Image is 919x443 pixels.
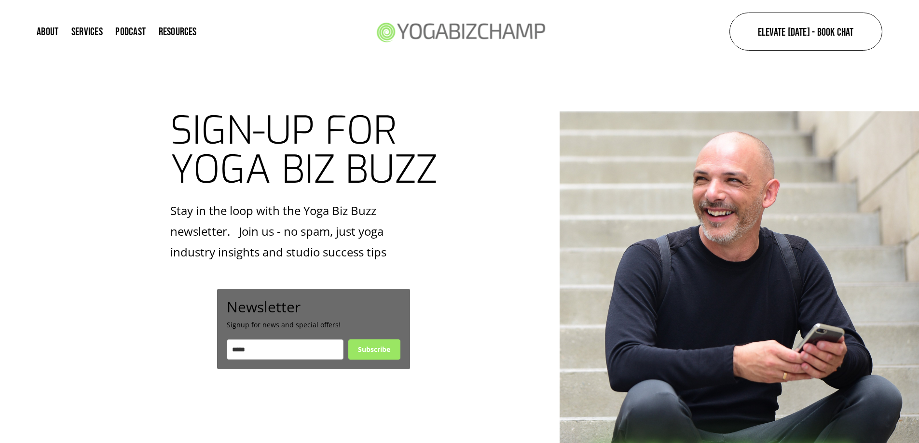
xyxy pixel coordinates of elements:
button: Subscribe [348,339,400,360]
h1: SIGN-UP FOR YOGA BIZ BUZZ [170,111,481,189]
p: Signup for news and special offers! [227,320,400,330]
img: Yoga Biz Champ [370,9,550,54]
a: Services [71,25,103,38]
h4: Newsletter [227,298,400,315]
span: Resources [159,26,197,37]
p: Stay in the loop with the Yoga Biz Buzz newsletter. Join us - no spam, just yoga industry insight... [170,200,409,263]
a: Podcast [115,25,146,38]
a: Elevate [DATE] - Book Chat [729,13,882,51]
a: About [37,25,58,38]
a: folder dropdown [159,25,197,38]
